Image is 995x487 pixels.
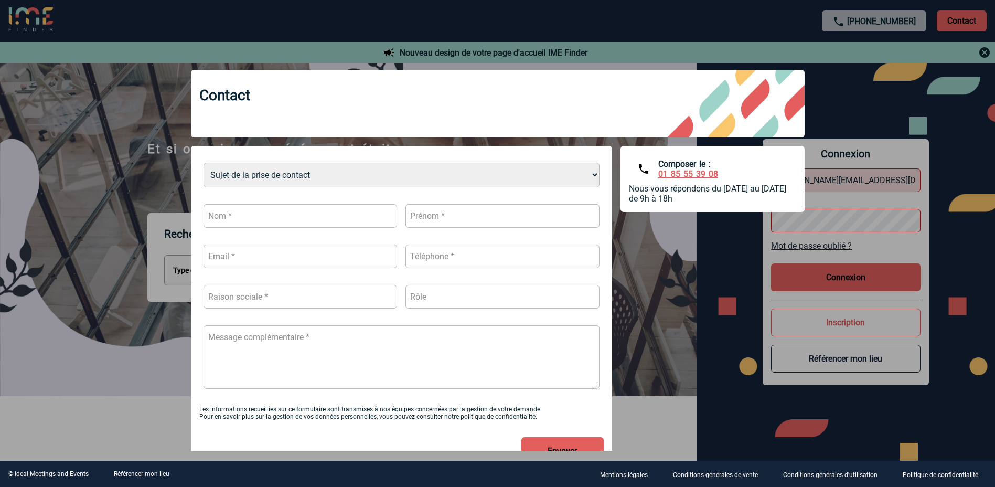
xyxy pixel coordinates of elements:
[114,470,169,478] a: Référencer mon lieu
[665,469,775,479] a: Conditions générales de vente
[629,184,796,204] div: Nous vous répondons du [DATE] au [DATE] de 9h à 18h
[191,70,805,137] div: Contact
[903,471,978,479] p: Politique de confidentialité
[204,204,398,228] input: Nom *
[405,285,600,309] input: Rôle
[783,471,878,479] p: Conditions générales d'utilisation
[199,406,604,420] div: Les informations recueillies sur ce formulaire sont transmises à nos équipes concernées par la ge...
[658,169,718,179] a: 01 85 55 39 08
[405,245,600,268] input: Téléphone *
[637,163,650,175] img: phone_black.png
[775,469,894,479] a: Conditions générales d'utilisation
[600,471,648,479] p: Mentions légales
[521,437,604,465] button: Envoyer
[658,159,718,179] div: Composer le :
[204,285,398,309] input: Raison sociale *
[673,471,758,479] p: Conditions générales de vente
[894,469,995,479] a: Politique de confidentialité
[405,204,600,228] input: Prénom *
[204,245,398,268] input: Email *
[8,470,89,478] div: © Ideal Meetings and Events
[592,469,665,479] a: Mentions légales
